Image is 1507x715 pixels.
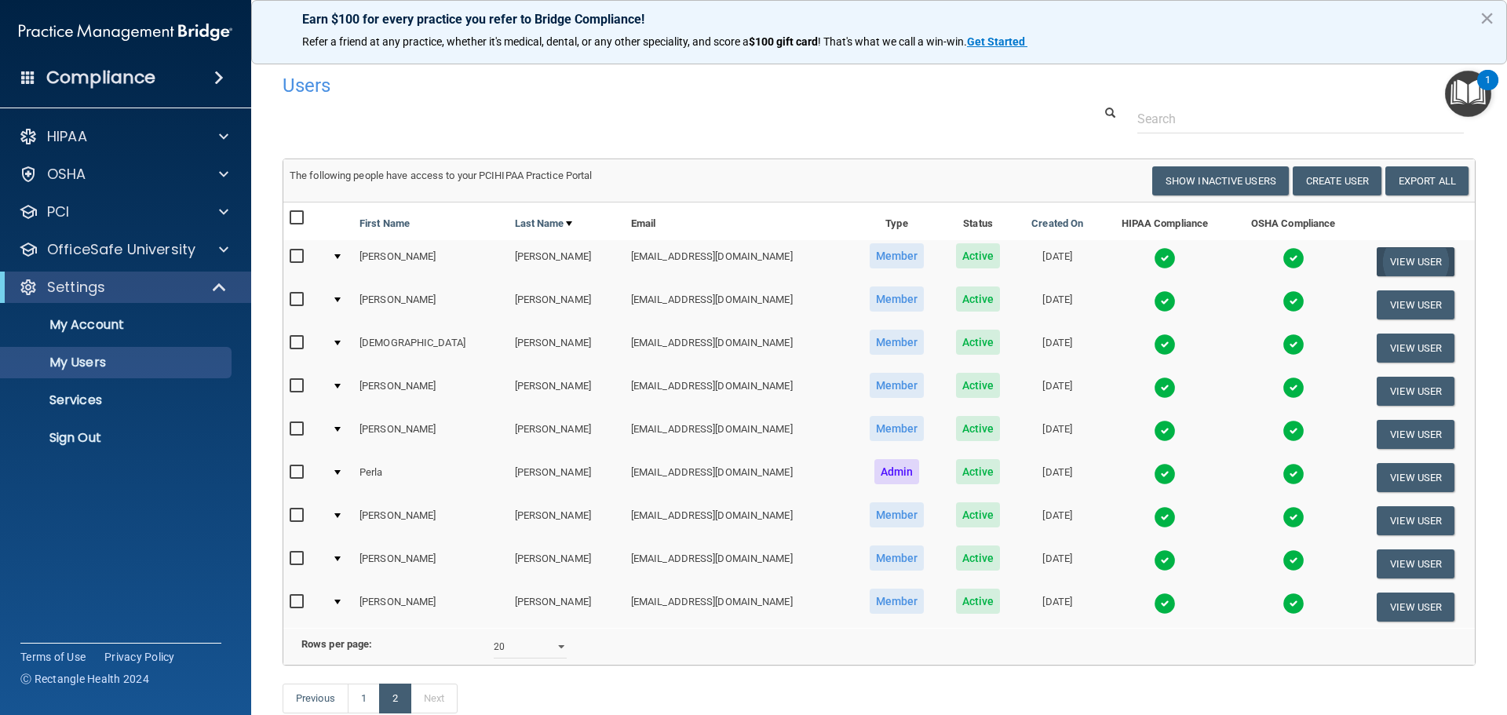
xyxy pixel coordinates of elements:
[625,240,852,283] td: [EMAIL_ADDRESS][DOMAIN_NAME]
[625,585,852,628] td: [EMAIL_ADDRESS][DOMAIN_NAME]
[870,243,925,268] span: Member
[1154,334,1176,356] img: tick.e7d51cea.svg
[625,456,852,499] td: [EMAIL_ADDRESS][DOMAIN_NAME]
[1377,290,1454,319] button: View User
[1377,334,1454,363] button: View User
[509,283,625,326] td: [PERSON_NAME]
[1377,549,1454,578] button: View User
[1385,166,1469,195] a: Export All
[353,370,508,413] td: [PERSON_NAME]
[283,684,348,713] a: Previous
[515,214,573,233] a: Last Name
[353,456,508,499] td: Perla
[509,585,625,628] td: [PERSON_NAME]
[1154,593,1176,615] img: tick.e7d51cea.svg
[302,12,1456,27] p: Earn $100 for every practice you refer to Bridge Compliance!
[1016,240,1100,283] td: [DATE]
[1031,214,1083,233] a: Created On
[818,35,967,48] span: ! That's what we call a win-win.
[956,459,1001,484] span: Active
[870,330,925,355] span: Member
[1016,283,1100,326] td: [DATE]
[1230,202,1357,240] th: OSHA Compliance
[509,456,625,499] td: [PERSON_NAME]
[967,35,1027,48] a: Get Started
[874,459,920,484] span: Admin
[353,585,508,628] td: [PERSON_NAME]
[353,413,508,456] td: [PERSON_NAME]
[956,502,1001,527] span: Active
[353,240,508,283] td: [PERSON_NAME]
[19,16,232,48] img: PMB logo
[956,589,1001,614] span: Active
[379,684,411,713] a: 2
[1016,499,1100,542] td: [DATE]
[1377,377,1454,406] button: View User
[1283,506,1304,528] img: tick.e7d51cea.svg
[870,545,925,571] span: Member
[1154,506,1176,528] img: tick.e7d51cea.svg
[104,649,175,665] a: Privacy Policy
[625,202,852,240] th: Email
[625,413,852,456] td: [EMAIL_ADDRESS][DOMAIN_NAME]
[20,671,149,687] span: Ⓒ Rectangle Health 2024
[301,638,372,650] b: Rows per page:
[1152,166,1289,195] button: Show Inactive Users
[509,413,625,456] td: [PERSON_NAME]
[353,326,508,370] td: [DEMOGRAPHIC_DATA]
[353,542,508,585] td: [PERSON_NAME]
[870,589,925,614] span: Member
[509,499,625,542] td: [PERSON_NAME]
[1283,420,1304,442] img: tick.e7d51cea.svg
[1154,549,1176,571] img: tick.e7d51cea.svg
[956,286,1001,312] span: Active
[1377,463,1454,492] button: View User
[509,326,625,370] td: [PERSON_NAME]
[1154,290,1176,312] img: tick.e7d51cea.svg
[1283,377,1304,399] img: tick.e7d51cea.svg
[47,127,87,146] p: HIPAA
[1283,463,1304,485] img: tick.e7d51cea.svg
[625,542,852,585] td: [EMAIL_ADDRESS][DOMAIN_NAME]
[10,317,224,333] p: My Account
[1154,377,1176,399] img: tick.e7d51cea.svg
[870,416,925,441] span: Member
[1377,247,1454,276] button: View User
[625,283,852,326] td: [EMAIL_ADDRESS][DOMAIN_NAME]
[956,416,1001,441] span: Active
[359,214,410,233] a: First Name
[1293,166,1381,195] button: Create User
[10,355,224,370] p: My Users
[625,370,852,413] td: [EMAIL_ADDRESS][DOMAIN_NAME]
[290,170,593,181] span: The following people have access to your PCIHIPAA Practice Portal
[1154,420,1176,442] img: tick.e7d51cea.svg
[1480,5,1494,31] button: Close
[1283,247,1304,269] img: tick.e7d51cea.svg
[1016,542,1100,585] td: [DATE]
[1154,247,1176,269] img: tick.e7d51cea.svg
[1016,585,1100,628] td: [DATE]
[19,202,228,221] a: PCI
[46,67,155,89] h4: Compliance
[353,499,508,542] td: [PERSON_NAME]
[956,330,1001,355] span: Active
[1137,104,1464,133] input: Search
[1016,456,1100,499] td: [DATE]
[1377,506,1454,535] button: View User
[47,278,105,297] p: Settings
[353,283,508,326] td: [PERSON_NAME]
[1283,549,1304,571] img: tick.e7d51cea.svg
[852,202,940,240] th: Type
[283,75,969,96] h4: Users
[509,370,625,413] td: [PERSON_NAME]
[1377,593,1454,622] button: View User
[956,373,1001,398] span: Active
[625,326,852,370] td: [EMAIL_ADDRESS][DOMAIN_NAME]
[625,499,852,542] td: [EMAIL_ADDRESS][DOMAIN_NAME]
[302,35,749,48] span: Refer a friend at any practice, whether it's medical, dental, or any other speciality, and score a
[1445,71,1491,117] button: Open Resource Center, 1 new notification
[967,35,1025,48] strong: Get Started
[1154,463,1176,485] img: tick.e7d51cea.svg
[10,430,224,446] p: Sign Out
[47,240,195,259] p: OfficeSafe University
